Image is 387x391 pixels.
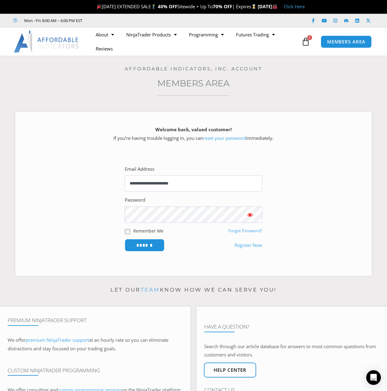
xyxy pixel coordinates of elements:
[8,337,168,352] span: at an hourly rate so you can eliminate distractions and stay focused on your trading goals.
[155,126,232,132] strong: Welcome back, valued customer!
[204,324,379,330] h4: Have A Question?
[158,3,177,9] strong: 40% OFF
[327,39,365,44] span: MEMBERS AREA
[273,4,277,9] img: 🏭
[26,337,89,343] a: premium NinjaTrader support
[157,78,230,88] a: Members Area
[125,196,145,204] label: Password
[141,287,160,293] a: team
[292,33,319,50] a: 0
[26,125,361,143] p: If you’re having trouble logging in, you can immediately.
[90,28,120,42] a: About
[307,35,312,40] span: 0
[91,17,182,24] iframe: Customer reviews powered by Trustpilot
[252,4,256,9] img: ⌛
[120,28,183,42] a: NinjaTrader Products
[321,35,372,48] a: MEMBERS AREA
[14,31,79,53] img: LogoAI | Affordable Indicators – NinjaTrader
[151,4,156,9] img: 🏌️‍♂️
[228,228,262,233] a: Forgot Password?
[8,317,183,323] h4: Premium NinjaTrader Support
[203,135,246,141] a: reset your password
[238,207,262,223] button: Show password
[8,367,183,374] h4: Custom NinjaTrader Programming
[213,3,232,9] strong: 70% OFF
[230,28,281,42] a: Futures Trading
[90,42,119,56] a: Reviews
[284,3,305,9] a: Click Here
[214,368,246,372] span: Help center
[258,3,278,9] strong: [DATE]
[366,370,381,385] div: Open Intercom Messenger
[8,337,26,343] span: We offer
[234,241,262,250] a: Register Now
[183,28,230,42] a: Programming
[97,4,101,9] img: 🎉
[95,3,257,9] span: [DATE] EXTENDED SALE Sitewide + Up To | Expires
[90,28,300,56] nav: Menu
[125,165,154,173] label: Email Address
[204,363,256,378] a: Help center
[133,228,164,234] label: Remember Me
[23,17,82,24] span: Mon - Fri: 8:00 AM – 6:00 PM EST
[125,66,263,72] a: Affordable Indicators, Inc. Account
[204,342,379,359] p: Search through our article database for answers to most common questions from customers and visit...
